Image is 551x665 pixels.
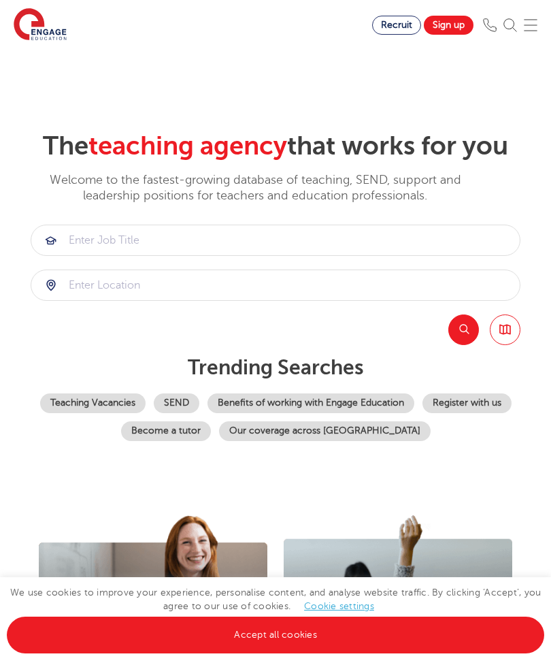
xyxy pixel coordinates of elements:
[121,421,211,441] a: Become a tutor
[372,16,421,35] a: Recruit
[31,172,480,204] p: Welcome to the fastest-growing database of teaching, SEND, support and leadership positions for t...
[424,16,473,35] a: Sign up
[503,18,517,32] img: Search
[448,314,479,345] button: Search
[14,8,67,42] img: Engage Education
[31,355,520,380] p: Trending searches
[31,270,520,301] div: Submit
[7,587,544,640] span: We use cookies to improve your experience, personalise content, and analyse website traffic. By c...
[524,18,537,32] img: Mobile Menu
[304,601,374,611] a: Cookie settings
[483,18,497,32] img: Phone
[381,20,412,30] span: Recruit
[207,393,414,413] a: Benefits of working with Engage Education
[31,131,520,162] h2: The that works for you
[7,617,544,653] a: Accept all cookies
[422,393,512,413] a: Register with us
[40,393,146,413] a: Teaching Vacancies
[31,225,520,256] div: Submit
[154,393,199,413] a: SEND
[31,270,520,300] input: Submit
[219,421,431,441] a: Our coverage across [GEOGRAPHIC_DATA]
[31,225,520,255] input: Submit
[88,131,287,161] span: teaching agency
